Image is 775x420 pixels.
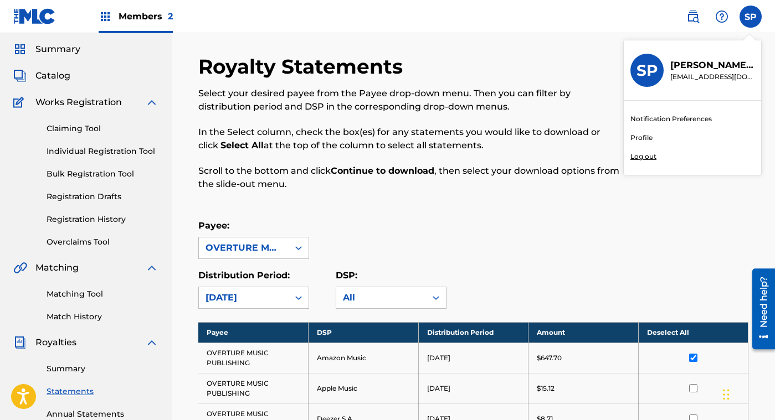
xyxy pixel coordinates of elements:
img: expand [145,336,158,349]
a: Matching Tool [47,288,158,300]
p: $647.70 [537,353,562,363]
img: MLC Logo [13,8,56,24]
a: Claiming Tool [47,123,158,134]
td: OVERTURE MUSIC PUBLISHING [198,343,309,373]
a: Statements [47,386,158,397]
img: search [686,10,700,23]
strong: Select All [220,140,264,151]
p: Scroll to the bottom and click , then select your download options from the slide-out menu. [198,164,622,191]
span: Members [119,10,173,23]
a: Profile [630,133,653,143]
img: expand [145,261,158,274]
strong: Continue to download [331,165,434,176]
img: Royalties [13,336,27,349]
iframe: Resource Center [744,265,775,354]
img: Summary [13,43,27,56]
a: Public Search [682,6,704,28]
p: bobbygeorgefenton@gmail.com [670,72,755,82]
a: Registration History [47,214,158,225]
a: Match History [47,311,158,323]
td: OVERTURE MUSIC PUBLISHING [198,373,309,403]
th: Payee [198,322,309,343]
a: Registration Drafts [47,191,158,203]
a: Summary [47,363,158,375]
a: Notification Preferences [630,114,712,124]
td: Apple Music [309,373,419,403]
img: Top Rightsholders [99,10,112,23]
img: Catalog [13,69,27,82]
span: Royalties [35,336,76,349]
div: OVERTURE MUSIC PUBLISHING [206,241,282,255]
h3: SP [637,61,658,80]
a: SummarySummary [13,43,80,56]
span: Works Registration [35,96,122,109]
th: DSP [309,322,419,343]
span: Summary [35,43,80,56]
div: Drag [723,378,730,411]
div: All [343,291,419,304]
div: User Menu [740,6,762,28]
p: Stewart Palmer [670,59,755,72]
a: Overclaims Tool [47,236,158,248]
label: Payee: [198,220,229,231]
img: Works Registration [13,96,28,109]
label: DSP: [336,270,357,281]
th: Deselect All [638,322,748,343]
img: Matching [13,261,27,274]
label: Distribution Period: [198,270,290,281]
td: [DATE] [418,373,528,403]
p: Select your desired payee from the Payee drop-down menu. Then you can filter by distribution peri... [198,87,622,113]
div: [DATE] [206,291,282,304]
p: $15.12 [537,383,555,393]
p: Log out [630,152,656,162]
th: Amount [528,322,639,343]
img: help [715,10,728,23]
span: Catalog [35,69,70,82]
div: Help [711,6,733,28]
a: Individual Registration Tool [47,146,158,157]
th: Distribution Period [418,322,528,343]
td: [DATE] [418,343,528,373]
a: CatalogCatalog [13,69,70,82]
a: Bulk Registration Tool [47,168,158,180]
span: 2 [168,11,173,22]
h2: Royalty Statements [198,54,408,79]
td: Amazon Music [309,343,419,373]
span: Matching [35,261,79,274]
iframe: Chat Widget [720,367,775,420]
img: expand [145,96,158,109]
p: In the Select column, check the box(es) for any statements you would like to download or click at... [198,126,622,152]
a: Annual Statements [47,408,158,420]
